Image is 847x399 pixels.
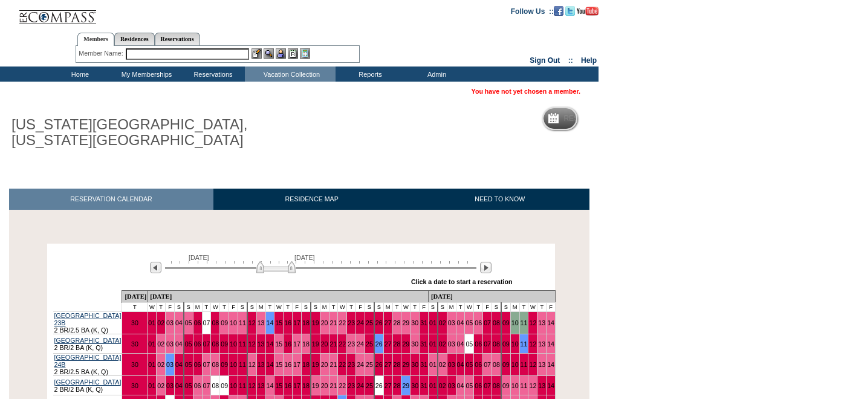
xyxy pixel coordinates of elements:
[293,361,300,368] a: 17
[547,319,554,326] a: 14
[221,382,228,389] a: 09
[131,361,138,368] a: 30
[357,382,364,389] a: 24
[374,303,383,312] td: S
[394,319,401,326] a: 28
[385,340,392,348] a: 27
[348,340,355,348] a: 23
[258,340,265,348] a: 13
[267,361,274,368] a: 14
[77,33,114,46] a: Members
[267,340,274,348] a: 14
[554,7,563,14] a: Become our fan on Facebook
[547,303,556,312] td: F
[511,6,554,16] td: Follow Us ::
[420,303,429,312] td: F
[411,361,418,368] a: 30
[185,340,192,348] a: 05
[529,319,536,326] a: 12
[420,340,427,348] a: 31
[392,303,401,312] td: T
[394,361,401,368] a: 28
[212,340,219,348] a: 08
[420,382,427,389] a: 31
[284,319,291,326] a: 16
[211,303,220,312] td: W
[385,382,392,389] a: 27
[238,303,247,312] td: S
[321,340,328,348] a: 20
[175,319,183,326] a: 04
[385,319,392,326] a: 27
[321,319,328,326] a: 20
[385,361,392,368] a: 27
[366,382,373,389] a: 25
[157,319,164,326] a: 02
[230,319,237,326] a: 10
[510,303,519,312] td: M
[565,7,575,14] a: Follow us on Twitter
[203,382,210,389] a: 07
[166,319,174,326] a: 03
[438,303,447,312] td: S
[577,7,599,16] img: Subscribe to our YouTube Channel
[112,66,178,82] td: My Memberships
[537,303,547,312] td: T
[492,303,501,312] td: S
[267,319,274,326] a: 14
[248,361,256,368] a: 12
[131,382,138,389] a: 30
[457,382,464,389] a: 04
[221,319,228,326] a: 09
[258,361,265,368] a: 13
[448,340,455,348] a: 03
[275,319,282,326] a: 15
[429,361,436,368] a: 01
[239,382,246,389] a: 11
[457,319,464,326] a: 04
[53,312,122,334] td: 2 BR/2.5 BA (K, Q)
[185,319,192,326] a: 05
[484,340,491,348] a: 07
[347,303,356,312] td: T
[429,291,556,303] td: [DATE]
[429,319,436,326] a: 01
[475,382,482,389] a: 06
[420,319,427,326] a: 31
[493,382,500,389] a: 08
[348,319,355,326] a: 23
[521,319,528,326] a: 11
[131,340,138,348] a: 30
[203,340,210,348] a: 07
[547,382,554,389] a: 14
[194,382,201,389] a: 06
[312,319,319,326] a: 19
[338,303,347,312] td: W
[330,382,337,389] a: 21
[202,303,211,312] td: T
[457,340,464,348] a: 04
[53,334,122,354] td: 2 BR/2 BA (K, Q)
[264,48,274,59] img: View
[175,361,183,368] a: 04
[402,361,409,368] a: 29
[493,361,500,368] a: 08
[148,303,157,312] td: W
[148,382,155,389] a: 01
[402,382,409,389] a: 29
[166,340,174,348] a: 03
[293,303,302,312] td: F
[375,319,383,326] a: 26
[502,340,510,348] a: 09
[194,319,201,326] a: 06
[185,361,192,368] a: 05
[439,382,446,389] a: 02
[511,340,519,348] a: 10
[301,303,310,312] td: S
[321,382,328,389] a: 20
[447,303,456,312] td: M
[383,303,392,312] td: M
[212,361,219,368] a: 08
[521,361,528,368] a: 11
[275,361,282,368] a: 15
